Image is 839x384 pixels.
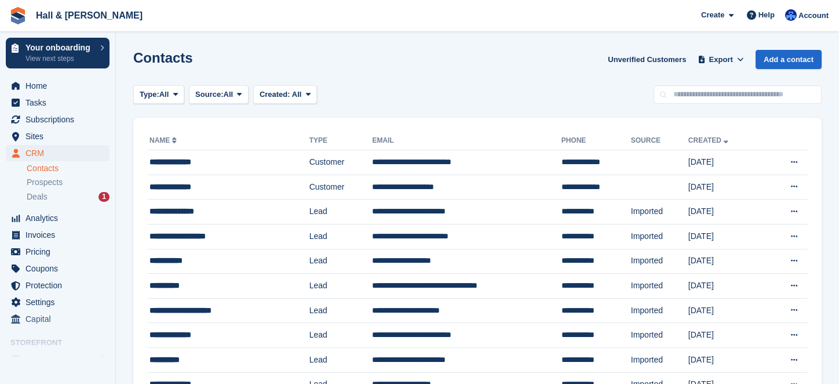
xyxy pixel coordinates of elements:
span: Storefront [10,337,115,349]
img: stora-icon-8386f47178a22dfd0bd8f6a31ec36ba5ce8667c1dd55bd0f319d3a0aa187defe.svg [9,7,27,24]
a: menu [6,260,110,277]
td: [DATE] [688,298,764,323]
span: Prospects [27,177,63,188]
span: All [159,89,169,100]
span: Export [709,54,733,66]
td: Imported [631,298,688,323]
td: Imported [631,323,688,348]
td: Imported [631,224,688,249]
span: Protection [25,277,95,294]
span: Type: [140,89,159,100]
a: menu [6,128,110,144]
span: Online Store [25,352,95,368]
a: Hall & [PERSON_NAME] [31,6,147,25]
a: menu [6,294,110,310]
td: [DATE] [688,200,764,224]
span: Pricing [25,244,95,260]
td: Imported [631,249,688,274]
span: Tasks [25,95,95,111]
th: Phone [561,132,631,150]
span: All [292,90,302,99]
a: menu [6,352,110,368]
span: Subscriptions [25,111,95,128]
a: menu [6,311,110,327]
a: Preview store [96,353,110,367]
a: menu [6,244,110,260]
button: Created: All [253,85,317,104]
span: Capital [25,311,95,327]
span: Coupons [25,260,95,277]
a: menu [6,145,110,161]
a: Name [149,136,179,144]
td: Imported [631,347,688,372]
div: 1 [99,192,110,202]
a: Add a contact [756,50,822,69]
button: Type: All [133,85,184,104]
td: Customer [309,175,373,200]
td: Lead [309,274,373,299]
th: Source [631,132,688,150]
td: [DATE] [688,347,764,372]
span: Settings [25,294,95,310]
th: Type [309,132,373,150]
span: All [224,89,234,100]
span: Source: [195,89,223,100]
span: CRM [25,145,95,161]
button: Export [695,50,746,69]
a: Created [688,136,731,144]
td: [DATE] [688,274,764,299]
a: menu [6,78,110,94]
td: [DATE] [688,224,764,249]
td: [DATE] [688,175,764,200]
a: Unverified Customers [603,50,691,69]
h1: Contacts [133,50,193,66]
td: Lead [309,200,373,224]
span: Sites [25,128,95,144]
td: Lead [309,224,373,249]
p: Your onboarding [25,44,94,52]
img: Claire Banham [785,9,797,21]
span: Invoices [25,227,95,243]
a: menu [6,111,110,128]
button: Source: All [189,85,249,104]
td: [DATE] [688,249,764,274]
th: Email [372,132,561,150]
a: Contacts [27,163,110,174]
span: Deals [27,191,48,202]
a: Prospects [27,176,110,189]
td: Lead [309,298,373,323]
span: Analytics [25,210,95,226]
a: menu [6,277,110,294]
p: View next steps [25,53,94,64]
td: Customer [309,150,373,175]
a: menu [6,227,110,243]
span: Home [25,78,95,94]
span: Created: [260,90,290,99]
td: [DATE] [688,323,764,348]
td: Imported [631,200,688,224]
span: Help [758,9,775,21]
a: Your onboarding View next steps [6,38,110,68]
a: Deals 1 [27,191,110,203]
td: Lead [309,347,373,372]
td: Imported [631,274,688,299]
span: Create [701,9,724,21]
a: menu [6,95,110,111]
span: Account [798,10,829,21]
a: menu [6,210,110,226]
td: Lead [309,323,373,348]
td: [DATE] [688,150,764,175]
td: Lead [309,249,373,274]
